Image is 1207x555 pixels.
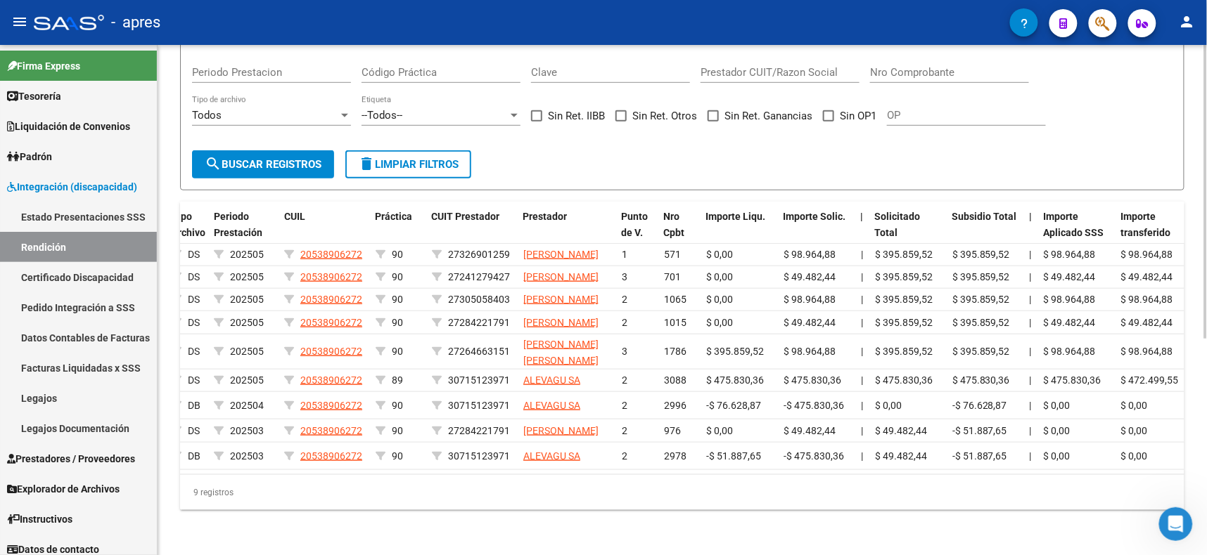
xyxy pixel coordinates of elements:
datatable-header-cell: Importe Aplicado SSS [1038,202,1116,263]
div: Soporte dice… [11,260,270,361]
span: Sin OP1 [840,107,876,124]
span: 20538906272 [300,374,362,386]
span: 20538906272 [300,249,362,260]
span: DS [188,294,200,305]
datatable-header-cell: Periodo Prestación [208,202,279,263]
div: Y de quedar alguno que no sean de este código podrán ingresarlo manualmente haciendo clic en el l... [23,268,219,351]
span: | [1030,271,1032,282]
span: $ 395.859,52 [875,294,933,305]
span: 3088 [664,374,686,386]
span: 202505 [230,249,264,260]
span: 2 [622,425,627,436]
span: Punto de V. [622,211,649,238]
span: 90 [392,294,403,305]
p: Activo hace 20h [68,18,142,32]
span: $ 0,00 [706,294,733,305]
span: $ 98.964,88 [1044,346,1096,357]
datatable-header-cell: Punto de V. [616,202,658,263]
span: $ 98.964,88 [1121,346,1173,357]
button: Buscar registros [192,150,334,178]
span: | [1030,211,1033,222]
span: | [861,294,863,305]
div: Utilice el filtro de Con CBU: No y vimos que aún quedan 79 registros sin CBU. [11,39,231,83]
span: 202503 [230,425,264,436]
span: 2 [622,400,627,411]
span: Todos [192,109,222,122]
span: 20538906272 [300,450,362,462]
span: 202505 [230,346,264,357]
div: Cualquier otra duda estamos a su disposición. [11,361,231,405]
span: $ 395.859,52 [952,249,1010,260]
span: $ 49.482,44 [1121,271,1173,282]
span: | [1030,400,1032,411]
datatable-header-cell: | [1024,202,1038,263]
span: $ 395.859,52 [952,271,1010,282]
span: $ 475.830,36 [1044,374,1101,386]
span: ALEVAGU SA [523,400,580,411]
span: [PERSON_NAME] [523,425,599,436]
span: Tipo Archivo [172,211,205,238]
span: $ 98.964,88 [1121,249,1173,260]
div: Soporte dice… [11,39,270,84]
mat-icon: delete [358,155,375,172]
div: Cualquier otra duda estamos a su disposición. [23,370,219,397]
span: $ 0,00 [1121,450,1148,462]
span: 90 [392,249,403,260]
span: -$ 51.887,65 [952,425,1007,436]
span: 27284221791 [448,317,510,328]
datatable-header-cell: CUIT Prestador [426,202,518,263]
span: Importe transferido [1121,211,1171,238]
span: $ 0,00 [706,317,733,328]
span: Importe Liqu. [706,211,766,222]
span: 1015 [664,317,686,328]
datatable-header-cell: CUIL [279,202,370,263]
div: ¡Que tenga un lindo dia! [23,415,143,429]
span: $ 475.830,36 [784,374,841,386]
span: $ 49.482,44 [784,425,836,436]
span: Limpiar filtros [358,158,459,171]
span: | [861,249,863,260]
span: 1 [622,249,627,260]
span: $ 49.482,44 [1044,317,1096,328]
span: 202505 [230,317,264,328]
span: Prestador [523,211,568,222]
span: 701 [664,271,681,282]
span: $ 98.964,88 [784,294,836,305]
span: $ 0,00 [1121,425,1148,436]
span: $ 395.859,52 [952,346,1010,357]
span: -$ 76.628,87 [706,400,761,411]
span: Sin Ret. Ganancias [724,107,812,124]
span: DB [188,400,200,411]
button: Selector de emoji [22,448,33,459]
span: 202503 [230,450,264,462]
datatable-header-cell: Tipo Archivo [166,202,208,263]
span: 2996 [664,400,686,411]
span: $ 0,00 [706,249,733,260]
span: 202505 [230,374,264,386]
span: $ 395.859,52 [952,294,1010,305]
span: 2 [622,294,627,305]
span: $ 49.482,44 [784,317,836,328]
span: $ 395.859,52 [875,271,933,282]
div: Soporte dice… [11,200,270,260]
span: $ 475.830,36 [706,374,764,386]
span: $ 395.859,52 [875,346,933,357]
span: | [1030,450,1032,462]
datatable-header-cell: Subsidio Total [947,202,1024,263]
div: Soporte dice… [11,361,270,407]
span: Importe Solic. [784,211,846,222]
datatable-header-cell: Importe Liqu. [701,202,778,263]
span: Sin Ret. Otros [632,107,697,124]
button: Selector de gif [44,448,56,459]
span: 90 [392,271,403,282]
button: Inicio [245,6,272,32]
span: Subsidio Total [952,211,1017,222]
span: $ 395.859,52 [706,346,764,357]
span: | [1030,425,1032,436]
h1: Soporte [68,7,112,18]
button: Adjuntar un archivo [67,448,78,459]
span: 2978 [664,450,686,462]
mat-icon: search [205,155,222,172]
span: 571 [664,249,681,260]
span: Práctica [376,211,413,222]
